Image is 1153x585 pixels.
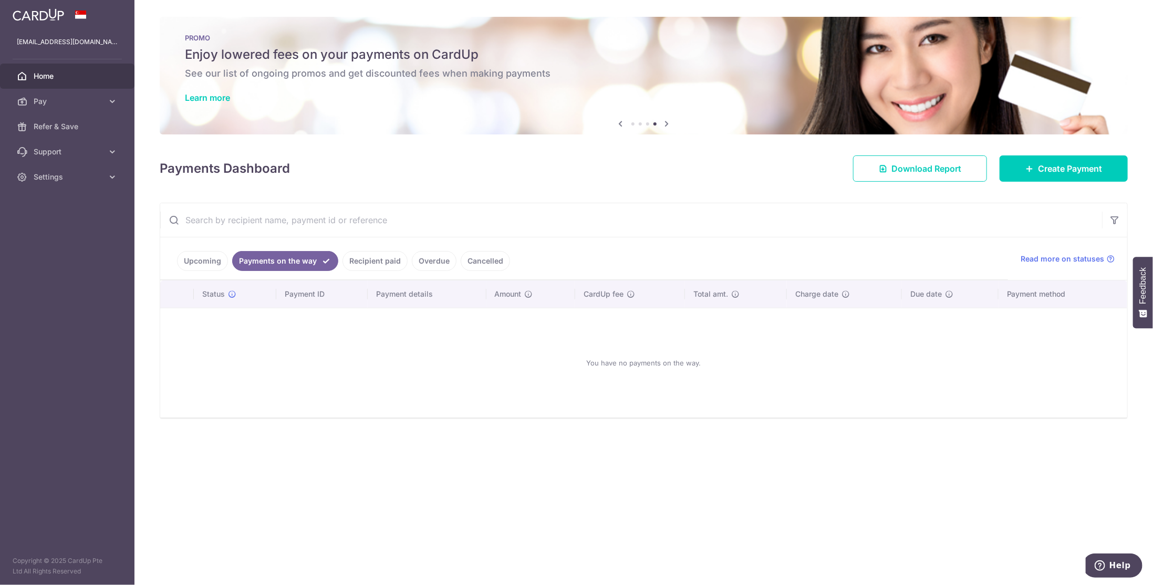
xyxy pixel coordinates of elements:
[999,280,1127,308] th: Payment method
[853,155,987,182] a: Download Report
[495,289,522,299] span: Amount
[1086,553,1142,580] iframe: Opens a widget where you can find more information
[34,147,103,157] span: Support
[1138,267,1148,304] span: Feedback
[185,67,1103,80] h6: See our list of ongoing promos and get discounted fees when making payments
[160,159,290,178] h4: Payments Dashboard
[202,289,225,299] span: Status
[412,251,456,271] a: Overdue
[13,8,64,21] img: CardUp
[185,34,1103,42] p: PROMO
[177,251,228,271] a: Upcoming
[795,289,838,299] span: Charge date
[185,92,230,103] a: Learn more
[17,37,118,47] p: [EMAIL_ADDRESS][DOMAIN_NAME]
[342,251,408,271] a: Recipient paid
[1038,162,1102,175] span: Create Payment
[910,289,942,299] span: Due date
[584,289,624,299] span: CardUp fee
[1000,155,1128,182] a: Create Payment
[693,289,728,299] span: Total amt.
[1021,254,1115,264] a: Read more on statuses
[1133,257,1153,328] button: Feedback - Show survey
[368,280,486,308] th: Payment details
[232,251,338,271] a: Payments on the way
[891,162,961,175] span: Download Report
[173,317,1115,409] div: You have no payments on the way.
[276,280,368,308] th: Payment ID
[185,46,1103,63] h5: Enjoy lowered fees on your payments on CardUp
[34,172,103,182] span: Settings
[1021,254,1104,264] span: Read more on statuses
[34,71,103,81] span: Home
[461,251,510,271] a: Cancelled
[34,121,103,132] span: Refer & Save
[160,203,1102,237] input: Search by recipient name, payment id or reference
[34,96,103,107] span: Pay
[160,17,1128,134] img: Latest Promos banner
